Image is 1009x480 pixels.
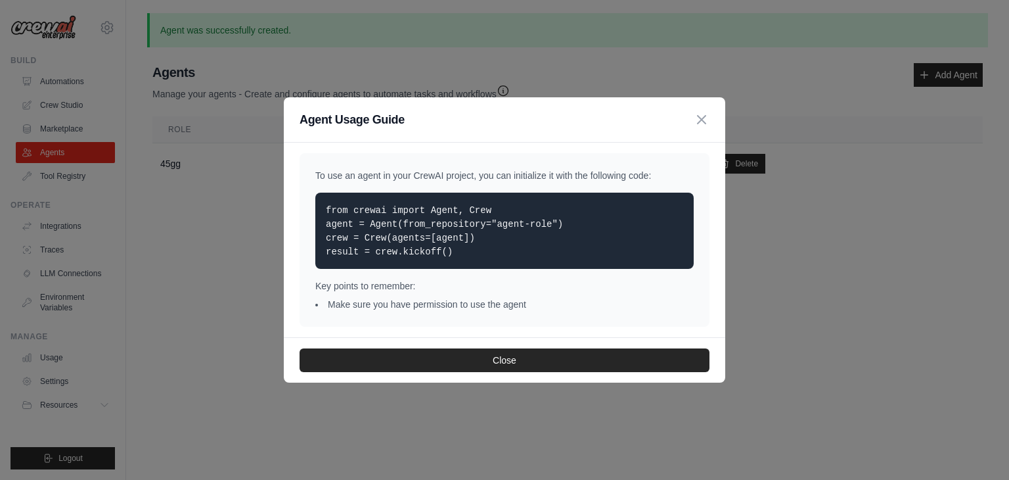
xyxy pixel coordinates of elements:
p: To use an agent in your CrewAI project, you can initialize it with the following code: [315,169,694,182]
button: Close [300,348,709,372]
li: Make sure you have permission to use the agent [315,298,694,311]
code: from crewai import Agent, Crew agent = Agent(from_repository="agent-role") crew = Crew(agents=[ag... [326,205,563,257]
p: Key points to remember: [315,279,694,293]
h3: Agent Usage Guide [300,110,405,129]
